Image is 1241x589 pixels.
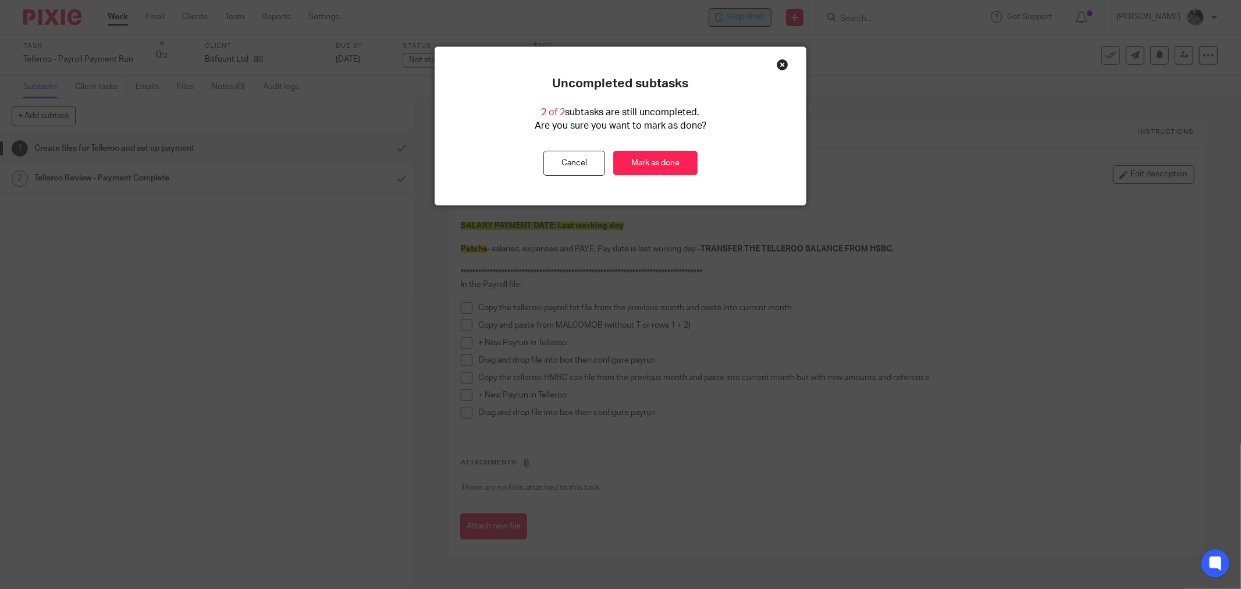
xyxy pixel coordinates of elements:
div: Close this dialog window [777,59,788,70]
p: Uncompleted subtasks [552,76,688,91]
button: Cancel [543,151,605,176]
a: Mark as done [613,151,698,176]
span: 2 of 2 [541,108,565,117]
p: subtasks are still uncompleted. [541,106,699,119]
p: Are you sure you want to mark as done? [535,119,706,133]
